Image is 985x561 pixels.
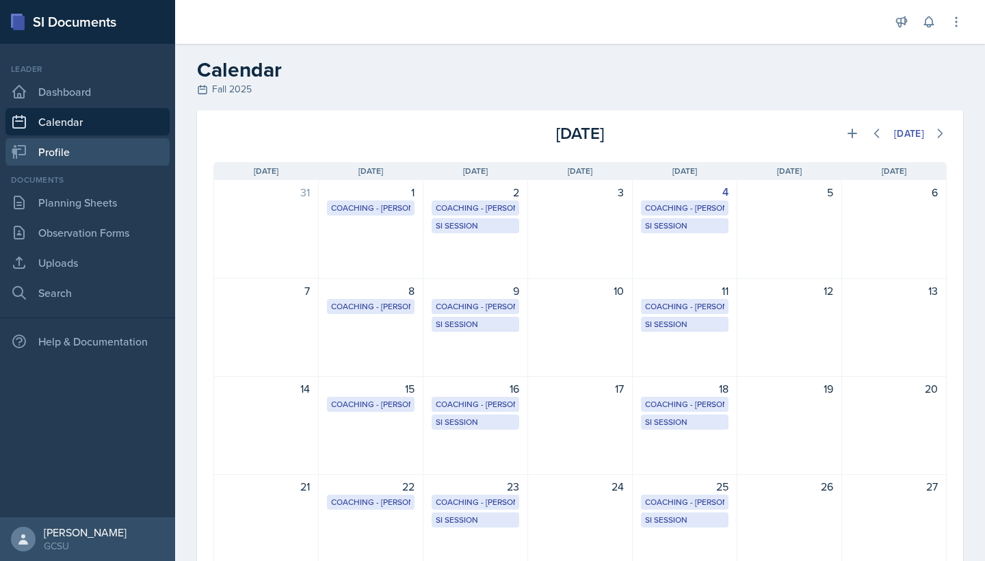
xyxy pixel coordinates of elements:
[222,184,310,200] div: 31
[885,122,933,145] button: [DATE]
[568,165,592,177] span: [DATE]
[327,283,415,299] div: 8
[536,283,624,299] div: 10
[331,300,410,313] div: Coaching - [PERSON_NAME]
[222,380,310,397] div: 14
[645,318,724,330] div: SI Session
[197,82,963,96] div: Fall 2025
[672,165,697,177] span: [DATE]
[436,514,515,526] div: SI Session
[432,380,519,397] div: 16
[645,220,724,232] div: SI Session
[44,539,127,553] div: GCSU
[331,496,410,508] div: Coaching - [PERSON_NAME]
[327,380,415,397] div: 15
[746,478,833,495] div: 26
[645,416,724,428] div: SI Session
[850,283,938,299] div: 13
[44,525,127,539] div: [PERSON_NAME]
[645,496,724,508] div: Coaching - [PERSON_NAME]
[436,318,515,330] div: SI Session
[432,184,519,200] div: 2
[458,121,702,146] div: [DATE]
[645,398,724,410] div: Coaching - [PERSON_NAME]
[641,478,728,495] div: 25
[222,478,310,495] div: 21
[331,202,410,214] div: Coaching - [PERSON_NAME]
[5,174,170,186] div: Documents
[327,184,415,200] div: 1
[436,398,515,410] div: Coaching - [PERSON_NAME]
[536,380,624,397] div: 17
[641,380,728,397] div: 18
[536,184,624,200] div: 3
[5,138,170,166] a: Profile
[746,380,833,397] div: 19
[746,283,833,299] div: 12
[5,189,170,216] a: Planning Sheets
[645,300,724,313] div: Coaching - [PERSON_NAME]
[894,128,924,139] div: [DATE]
[536,478,624,495] div: 24
[436,300,515,313] div: Coaching - [PERSON_NAME]
[777,165,802,177] span: [DATE]
[641,283,728,299] div: 11
[331,398,410,410] div: Coaching - [PERSON_NAME]
[850,478,938,495] div: 27
[882,165,906,177] span: [DATE]
[436,496,515,508] div: Coaching - [PERSON_NAME]
[5,219,170,246] a: Observation Forms
[5,279,170,306] a: Search
[197,57,963,82] h2: Calendar
[5,108,170,135] a: Calendar
[327,478,415,495] div: 22
[645,514,724,526] div: SI Session
[463,165,488,177] span: [DATE]
[436,202,515,214] div: Coaching - [PERSON_NAME]
[222,283,310,299] div: 7
[645,202,724,214] div: Coaching - [PERSON_NAME]
[850,184,938,200] div: 6
[436,220,515,232] div: SI Session
[358,165,383,177] span: [DATE]
[432,283,519,299] div: 9
[436,416,515,428] div: SI Session
[5,249,170,276] a: Uploads
[5,63,170,75] div: Leader
[432,478,519,495] div: 23
[641,184,728,200] div: 4
[254,165,278,177] span: [DATE]
[5,328,170,355] div: Help & Documentation
[746,184,833,200] div: 5
[850,380,938,397] div: 20
[5,78,170,105] a: Dashboard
